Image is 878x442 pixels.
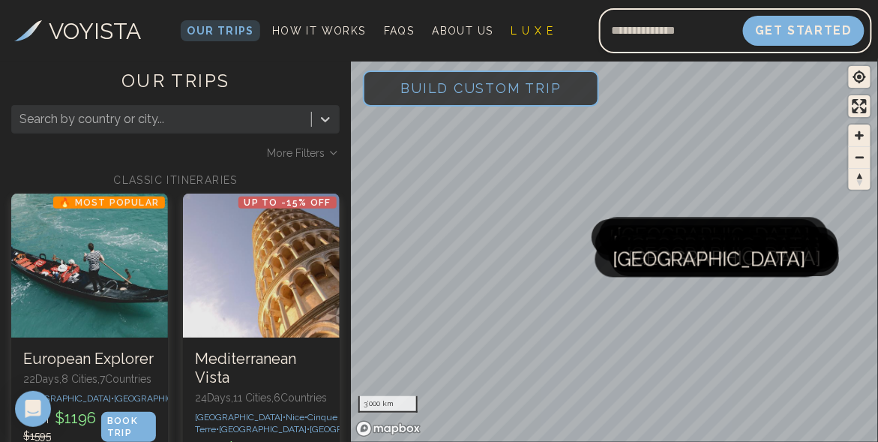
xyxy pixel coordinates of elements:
[849,146,871,168] button: Zoom out
[629,240,822,276] span: [GEOGRAPHIC_DATA]
[363,71,599,107] button: Build Custom Trip
[511,25,554,37] span: L U X E
[618,217,811,253] span: [GEOGRAPHIC_DATA]
[743,16,865,46] button: Get Started
[52,409,99,427] span: $ 1196
[627,236,820,272] span: [GEOGRAPHIC_DATA]
[378,20,421,41] a: FAQs
[195,390,328,405] p: 24 Days, 11 Cities, 6 Countr ies
[628,233,821,269] span: [GEOGRAPHIC_DATA]
[849,66,871,88] button: Find my location
[23,350,156,368] h3: European Explorer
[11,69,340,105] h1: OUR TRIPS
[23,430,51,442] span: $ 1595
[351,59,878,442] canvas: Map
[505,20,560,41] a: L U X E
[849,95,871,117] button: Enter fullscreen
[355,420,421,437] a: Mapbox homepage
[114,393,205,404] span: [GEOGRAPHIC_DATA] •
[101,412,156,442] div: BOOK TRIP
[266,20,372,41] a: How It Works
[14,20,42,41] img: Voyista Logo
[195,350,328,387] h3: Mediterranean Vista
[613,242,806,278] span: [GEOGRAPHIC_DATA]
[11,173,340,188] h2: CLASSIC ITINERARIES
[181,20,260,41] a: Our Trips
[849,168,871,190] button: Reset bearing to north
[187,25,254,37] span: Our Trips
[53,197,165,209] p: 🔥 Most Popular
[272,25,366,37] span: How It Works
[49,14,142,48] h3: VOYISTA
[286,412,307,422] span: Nice •
[238,197,337,209] p: Up to -15% OFF
[14,14,142,48] a: VOYISTA
[849,125,871,146] button: Zoom in
[628,227,820,263] span: [GEOGRAPHIC_DATA]
[849,169,871,190] span: Reset bearing to north
[384,25,415,37] span: FAQs
[432,25,493,37] span: About Us
[358,396,417,413] div: 3’000 km
[376,56,586,120] span: Build Custom Trip
[23,371,156,386] p: 22 Days, 8 Cities, 7 Countr ies
[23,393,114,404] span: [GEOGRAPHIC_DATA] •
[614,225,807,261] span: [GEOGRAPHIC_DATA]
[195,412,286,422] span: [GEOGRAPHIC_DATA] •
[219,424,310,434] span: [GEOGRAPHIC_DATA] •
[849,147,871,168] span: Zoom out
[267,146,325,161] span: More Filters
[310,424,400,434] span: [GEOGRAPHIC_DATA] •
[426,20,499,41] a: About Us
[15,391,51,427] div: Open Intercom Messenger
[599,13,743,49] input: Email address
